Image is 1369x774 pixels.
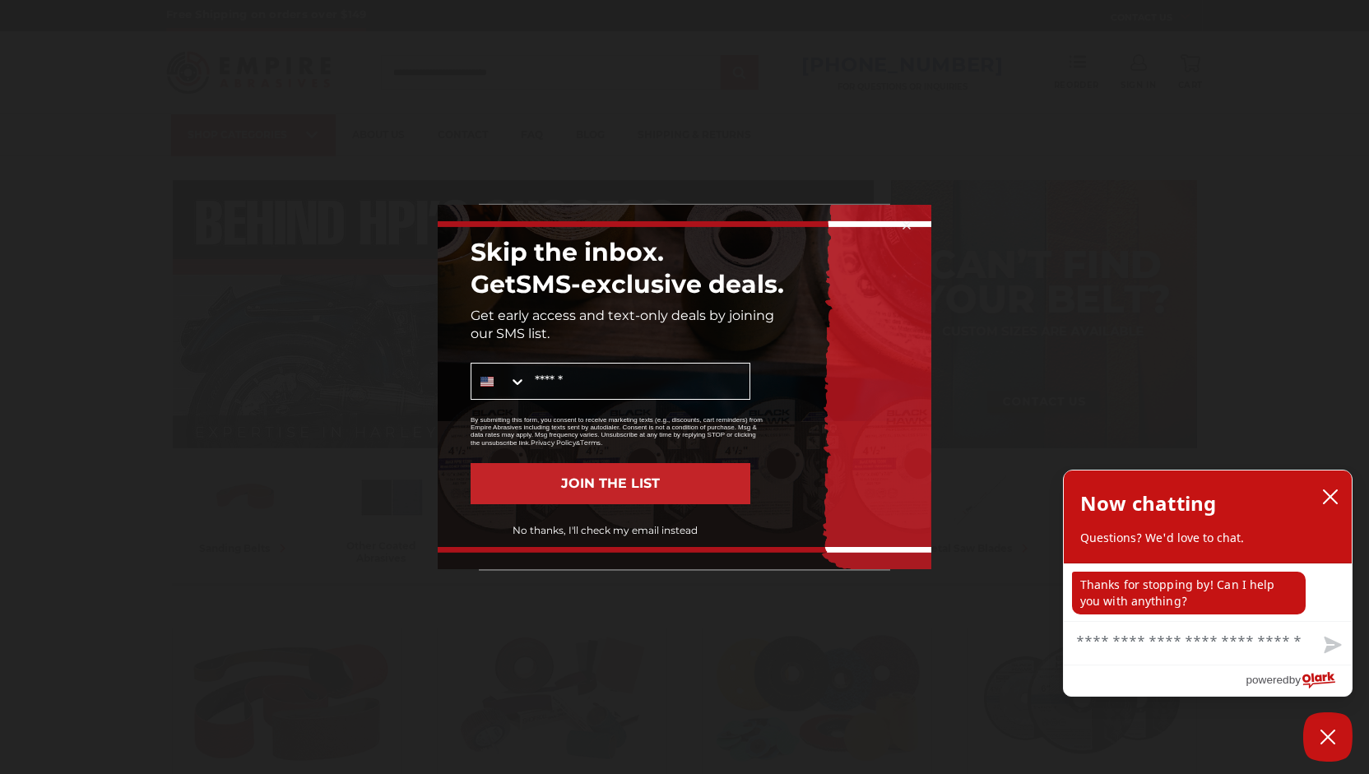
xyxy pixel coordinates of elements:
[1080,487,1216,520] h2: Now chatting
[471,463,750,504] button: JOIN THE LIST
[471,326,550,341] span: our SMS list.
[1072,572,1306,614] p: Thanks for stopping by! Can I help you with anything?
[580,438,601,447] a: Terms
[1246,665,1352,696] a: Powered by Olark
[480,375,494,388] img: United States
[471,364,527,399] button: Search Countries
[1289,670,1301,690] span: by
[471,308,774,323] span: Get early access and text-only deals by joining
[1064,563,1352,621] div: chat
[516,269,784,299] span: SMS-exclusive deals.
[459,517,750,545] button: No thanks, I'll check my email instead
[531,438,576,447] a: Privacy Policy
[471,416,767,447] p: By submitting this form, you consent to receive marketing texts (e.g., discounts, cart reminders)...
[1303,712,1353,762] button: Close Chatbox
[1080,530,1335,546] p: Questions? We'd love to chat.
[1246,670,1288,690] span: powered
[1063,470,1353,697] div: olark chatbox
[1311,627,1352,665] button: Send message
[898,217,915,234] button: Close dialog
[471,237,664,267] span: Skip the inbox.
[1317,484,1343,509] button: close chatbox
[471,269,516,299] span: Get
